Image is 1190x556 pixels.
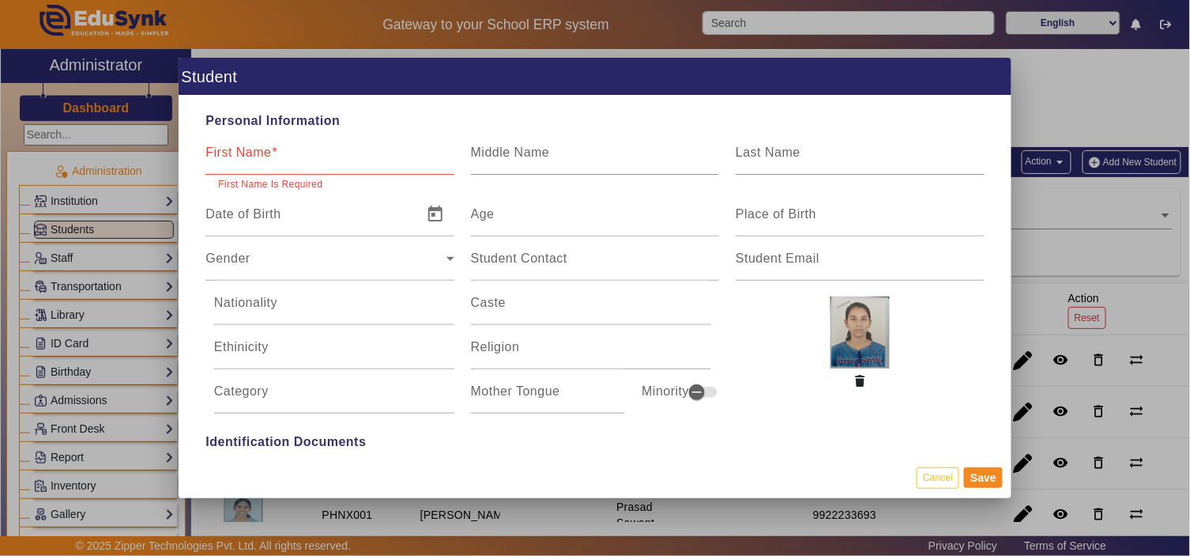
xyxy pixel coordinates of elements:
[205,146,271,159] mat-label: First Name
[642,382,689,401] mat-label: Minority
[736,255,984,274] input: Student Email
[964,467,1003,488] button: Save
[214,340,269,354] mat-label: Ethinicity
[830,297,890,369] img: 08ef47dd-895c-408d-9d74-65cc37d018f0
[416,195,454,233] button: Open calendar
[471,207,495,221] mat-label: Age
[471,149,719,168] input: Middle Name
[471,344,711,363] input: Religion
[198,433,992,452] span: Identification Documents
[917,467,959,489] button: Cancel
[471,384,560,398] mat-label: Mother Tongue
[205,255,446,274] span: Gender
[748,455,785,493] button: Open calendar
[179,58,1011,95] h1: Student
[205,211,412,230] input: Date of Birth
[214,300,454,319] input: Nationality
[471,146,550,159] mat-label: Middle Name
[471,300,711,319] input: Caste
[214,344,454,363] input: Ethinicity
[218,175,441,192] mat-error: First Name Is Required
[205,252,250,265] mat-label: Gender
[471,255,719,274] input: Student Contact
[214,296,277,309] mat-label: Nationality
[471,252,567,265] mat-label: Student Contact
[198,112,992,130] span: Personal Information
[214,388,454,407] input: Category
[736,252,819,265] mat-label: Student Email
[471,296,506,309] mat-label: Caste
[736,211,984,230] input: Place of Birth
[736,146,800,159] mat-label: Last Name
[471,211,719,230] input: Age
[736,207,816,221] mat-label: Place of Birth
[205,149,454,168] input: First Name*
[736,149,984,168] input: Last Name
[214,384,269,398] mat-label: Category
[471,340,520,354] mat-label: Religion
[205,207,281,221] mat-label: Date of Birth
